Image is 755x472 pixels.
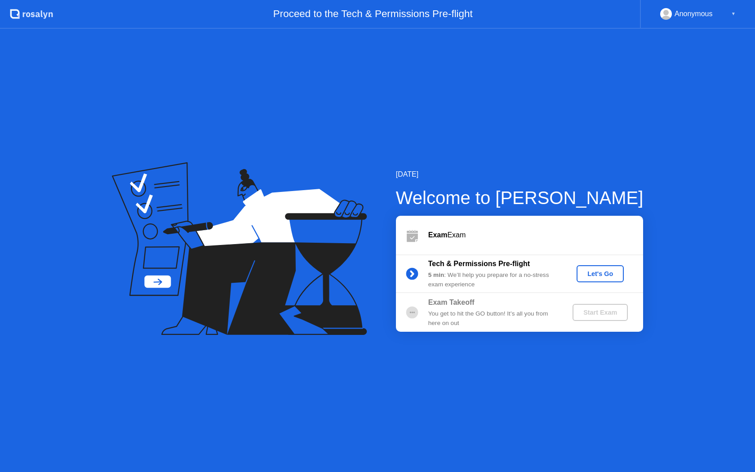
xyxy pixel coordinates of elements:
[428,260,530,267] b: Tech & Permissions Pre-flight
[580,270,620,277] div: Let's Go
[428,271,558,289] div: : We’ll help you prepare for a no-stress exam experience
[428,272,444,278] b: 5 min
[576,309,624,316] div: Start Exam
[428,230,643,240] div: Exam
[731,8,736,20] div: ▼
[573,304,628,321] button: Start Exam
[675,8,713,20] div: Anonymous
[428,298,475,306] b: Exam Takeoff
[396,169,644,180] div: [DATE]
[577,265,624,282] button: Let's Go
[428,309,558,328] div: You get to hit the GO button! It’s all you from here on out
[428,231,448,239] b: Exam
[396,184,644,211] div: Welcome to [PERSON_NAME]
